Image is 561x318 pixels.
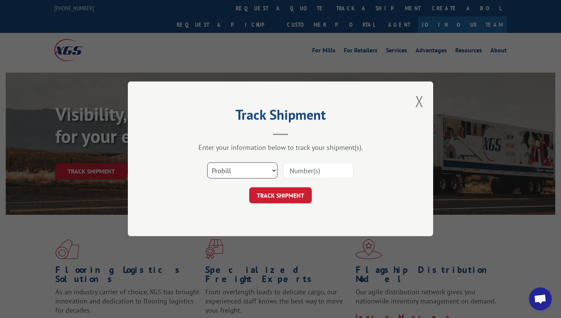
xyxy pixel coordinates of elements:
div: Open chat [529,287,552,310]
button: TRACK SHIPMENT [249,188,312,204]
input: Number(s) [283,163,353,179]
h2: Track Shipment [166,109,395,124]
div: Enter your information below to track your shipment(s). [166,143,395,152]
button: Close modal [415,91,424,111]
